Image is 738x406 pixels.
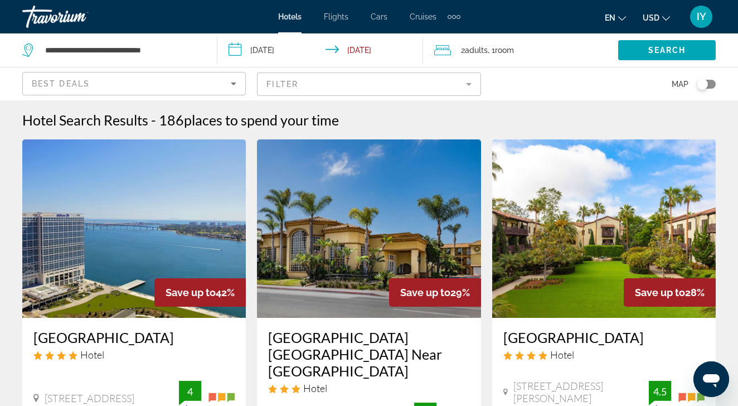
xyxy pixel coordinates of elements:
span: Best Deals [32,79,90,88]
img: Hotel image [492,139,716,318]
button: Change currency [643,9,670,26]
a: Flights [324,12,348,21]
a: Hotels [278,12,302,21]
img: Hotel image [22,139,246,318]
button: Change language [605,9,626,26]
span: Map [672,76,688,92]
button: Extra navigation items [448,8,460,26]
span: Save up to [400,287,450,298]
span: 2 [461,42,488,58]
div: 42% [154,278,246,307]
span: [STREET_ADDRESS][PERSON_NAME] [513,380,649,404]
button: Filter [257,72,480,96]
button: Search [618,40,716,60]
span: , 1 [488,42,514,58]
div: 28% [624,278,716,307]
span: USD [643,13,659,22]
span: Hotel [80,349,104,361]
h1: Hotel Search Results [22,112,148,128]
div: 4.5 [649,385,671,398]
span: Save up to [635,287,685,298]
span: - [151,112,156,128]
span: Save up to [166,287,216,298]
img: Hotel image [257,139,480,318]
button: User Menu [687,5,716,28]
span: Room [495,46,514,55]
div: 3 star Hotel [268,382,469,394]
span: Hotel [303,382,327,394]
a: Cruises [410,12,436,21]
mat-select: Sort by [32,77,236,90]
span: IY [697,11,706,22]
div: 4 [179,385,201,398]
span: places to spend your time [184,112,339,128]
span: en [605,13,615,22]
a: Cars [371,12,387,21]
div: 4 star Hotel [503,349,705,361]
h2: 186 [159,112,339,128]
span: Hotel [550,349,574,361]
button: Toggle map [688,79,716,89]
span: Search [648,46,686,55]
button: Travelers: 2 adults, 0 children [423,33,618,67]
button: Check-in date: Dec 6, 2025 Check-out date: Dec 8, 2025 [217,33,424,67]
div: 4 star Hotel [33,349,235,361]
div: 29% [389,278,481,307]
span: Adults [465,46,488,55]
iframe: Кнопка запуска окна обмена сообщениями [693,361,729,397]
span: [STREET_ADDRESS] [45,392,134,404]
a: [GEOGRAPHIC_DATA] [503,329,705,346]
a: [GEOGRAPHIC_DATA] [33,329,235,346]
a: [GEOGRAPHIC_DATA] [GEOGRAPHIC_DATA] Near [GEOGRAPHIC_DATA] [268,329,469,379]
a: Travorium [22,2,134,31]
